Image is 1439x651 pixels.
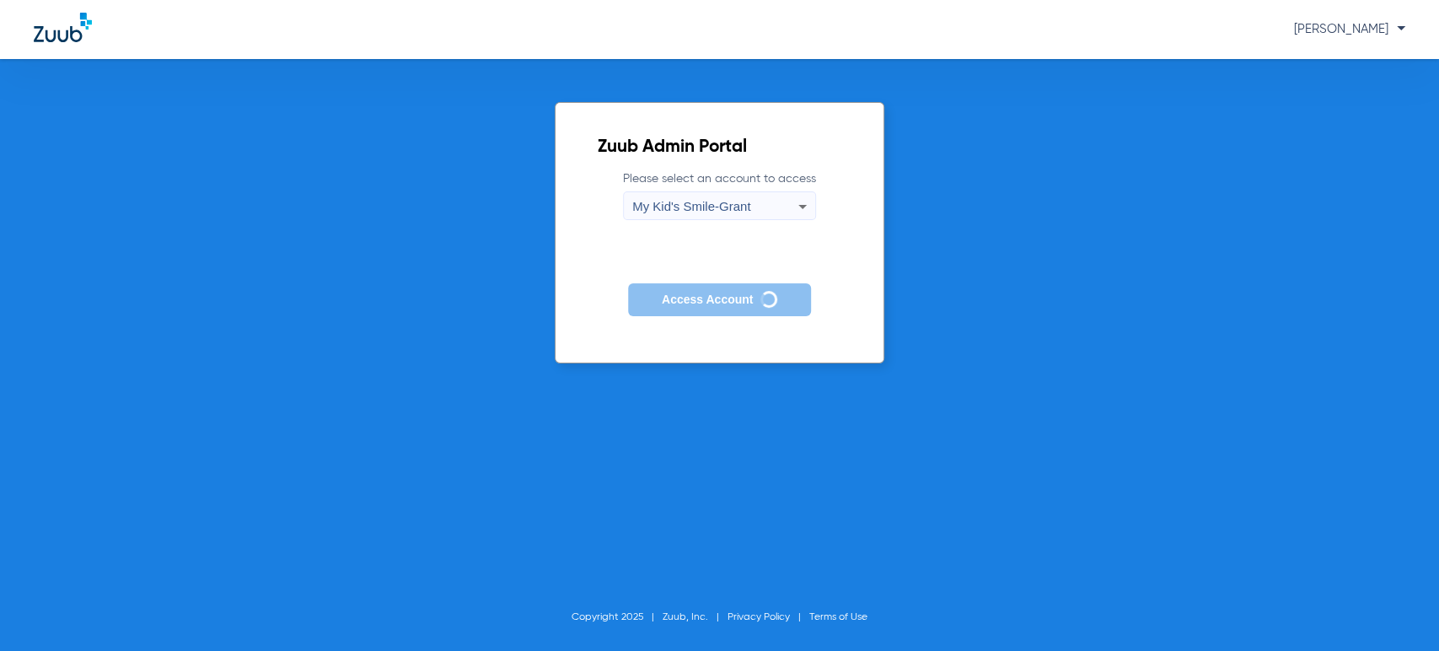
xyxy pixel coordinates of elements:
[623,170,816,220] label: Please select an account to access
[728,612,790,622] a: Privacy Policy
[598,139,841,156] h2: Zuub Admin Portal
[809,612,867,622] a: Terms of Use
[663,609,728,626] li: Zuub, Inc.
[1294,23,1405,35] span: [PERSON_NAME]
[572,609,663,626] li: Copyright 2025
[632,199,750,213] span: My Kid's Smile-Grant
[34,13,92,42] img: Zuub Logo
[662,293,753,306] span: Access Account
[628,283,811,316] button: Access Account
[1355,570,1439,651] iframe: Chat Widget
